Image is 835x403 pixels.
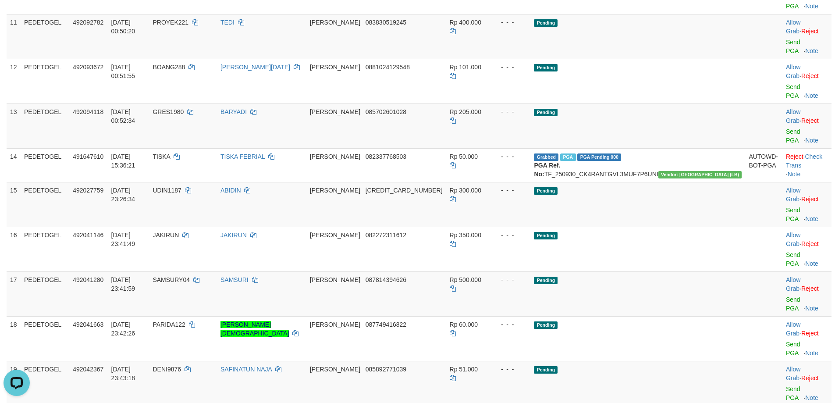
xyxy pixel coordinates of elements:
[786,232,801,247] span: ·
[494,365,527,374] div: - - -
[534,187,558,195] span: Pending
[786,276,801,292] span: ·
[494,320,527,329] div: - - -
[450,366,478,373] span: Rp 51.000
[310,153,360,160] span: [PERSON_NAME]
[786,207,800,222] a: Send PGA
[153,64,185,71] span: BOANG288
[310,108,360,115] span: [PERSON_NAME]
[450,232,481,239] span: Rp 350.000
[530,148,745,182] td: TF_250930_CK4RANTGVL3MUF7P6UNI
[782,59,831,103] td: ·
[111,366,135,382] span: [DATE] 23:43:18
[788,171,801,178] a: Note
[310,64,360,71] span: [PERSON_NAME]
[220,64,290,71] a: [PERSON_NAME][DATE]
[786,187,801,203] span: ·
[73,108,103,115] span: 492094118
[786,296,800,312] a: Send PGA
[73,366,103,373] span: 492042367
[801,117,819,124] a: Reject
[21,227,69,271] td: PEDETOGEL
[782,148,831,182] td: · ·
[21,148,69,182] td: PEDETOGEL
[220,19,235,26] a: TEDI
[73,153,103,160] span: 491647610
[366,19,406,26] span: Copy 083830519245 to clipboard
[153,366,181,373] span: DENI9876
[153,276,190,283] span: SAMSURY04
[450,64,481,71] span: Rp 101.000
[786,187,800,203] a: Allow Grab
[153,19,188,26] span: PROYEK221
[111,19,135,35] span: [DATE] 00:50:20
[153,108,184,115] span: GRES1980
[782,271,831,316] td: ·
[21,14,69,59] td: PEDETOGEL
[805,137,818,144] a: Note
[21,59,69,103] td: PEDETOGEL
[534,19,558,27] span: Pending
[21,316,69,361] td: PEDETOGEL
[786,39,800,54] a: Send PGA
[805,350,818,357] a: Note
[805,305,818,312] a: Note
[786,385,800,401] a: Send PGA
[153,187,181,194] span: UDIN1187
[111,321,135,337] span: [DATE] 23:42:26
[786,19,800,35] a: Allow Grab
[7,316,21,361] td: 18
[73,19,103,26] span: 492092782
[786,153,803,160] a: Reject
[786,232,800,247] a: Allow Grab
[801,285,819,292] a: Reject
[805,92,818,99] a: Note
[310,276,360,283] span: [PERSON_NAME]
[366,321,406,328] span: Copy 087749416822 to clipboard
[7,148,21,182] td: 14
[310,366,360,373] span: [PERSON_NAME]
[366,276,406,283] span: Copy 087814394626 to clipboard
[805,47,818,54] a: Note
[805,3,818,10] a: Note
[4,4,30,30] button: Open LiveChat chat widget
[450,153,478,160] span: Rp 50.000
[786,64,800,79] a: Allow Grab
[450,276,481,283] span: Rp 500.000
[494,18,527,27] div: - - -
[366,366,406,373] span: Copy 085892771039 to clipboard
[220,108,247,115] a: BARYADI
[366,232,406,239] span: Copy 082272311612 to clipboard
[786,19,801,35] span: ·
[786,108,800,124] a: Allow Grab
[782,316,831,361] td: ·
[111,153,135,169] span: [DATE] 15:36:21
[73,187,103,194] span: 492027759
[786,64,801,79] span: ·
[494,107,527,116] div: - - -
[534,232,558,239] span: Pending
[786,366,801,382] span: ·
[786,153,822,169] a: Check Trans
[73,232,103,239] span: 492041146
[801,72,819,79] a: Reject
[7,103,21,148] td: 13
[534,109,558,116] span: Pending
[21,182,69,227] td: PEDETOGEL
[153,153,170,160] span: TISKA
[7,271,21,316] td: 17
[560,153,576,161] span: Marked by afzCS1
[450,108,481,115] span: Rp 205.000
[220,153,265,160] a: TISKA FEBRIAL
[111,232,135,247] span: [DATE] 23:41:49
[111,108,135,124] span: [DATE] 00:52:34
[782,182,831,227] td: ·
[786,108,801,124] span: ·
[786,321,800,337] a: Allow Grab
[366,64,410,71] span: Copy 0881024129548 to clipboard
[786,341,800,357] a: Send PGA
[534,64,558,71] span: Pending
[450,321,478,328] span: Rp 60.000
[450,187,481,194] span: Rp 300.000
[805,215,818,222] a: Note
